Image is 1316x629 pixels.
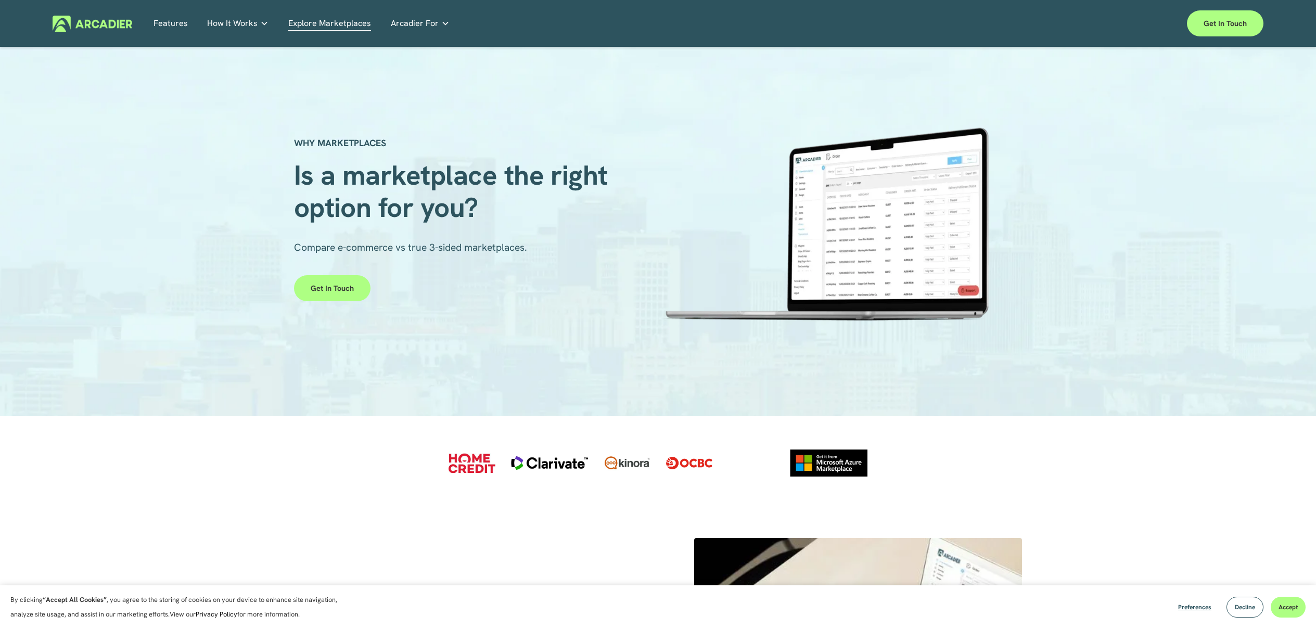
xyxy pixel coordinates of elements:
a: folder dropdown [391,16,450,32]
strong: “Accept All Cookies” [43,595,107,604]
span: Accept [1279,603,1298,611]
span: Decline [1235,603,1255,611]
a: Explore Marketplaces [288,16,371,32]
button: Accept [1271,597,1306,618]
span: Is a marketplace the right option for you? [294,157,615,225]
button: Preferences [1170,597,1219,618]
span: Preferences [1178,603,1211,611]
button: Decline [1226,597,1263,618]
p: By clicking , you agree to the storing of cookies on your device to enhance site navigation, anal... [10,593,349,622]
a: folder dropdown [207,16,269,32]
span: Compare e-commerce vs true 3-sided marketplaces. [294,241,527,254]
span: Arcadier For [391,16,439,31]
a: Features [154,16,188,32]
img: Arcadier [53,16,132,32]
a: Get in touch [1187,10,1263,36]
a: Privacy Policy [196,610,237,619]
span: How It Works [207,16,258,31]
strong: WHY MARKETPLACES [294,137,386,149]
a: Get in touch [294,275,370,301]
